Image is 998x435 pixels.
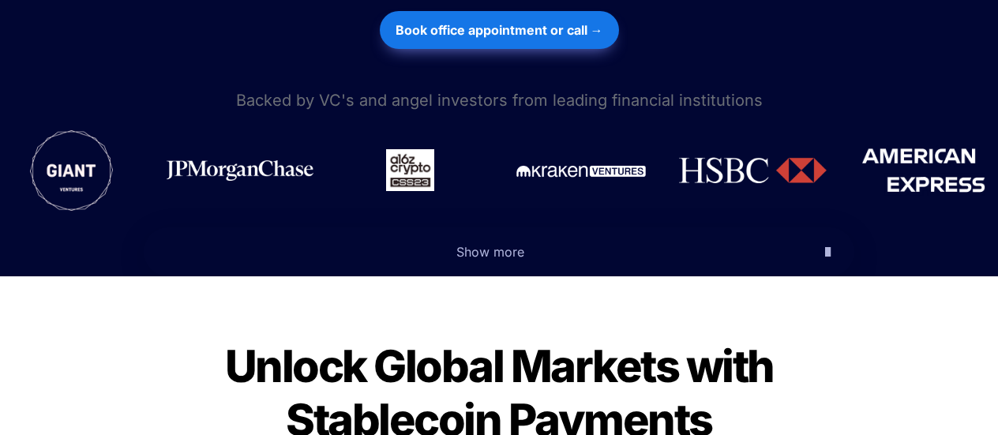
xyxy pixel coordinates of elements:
[236,91,763,110] span: Backed by VC's and angel investors from leading financial institutions
[144,227,854,276] button: Show more
[380,3,619,57] a: Book office appointment or call →
[380,11,619,49] button: Book office appointment or call →
[396,22,603,38] strong: Book office appointment or call →
[456,244,524,260] span: Show more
